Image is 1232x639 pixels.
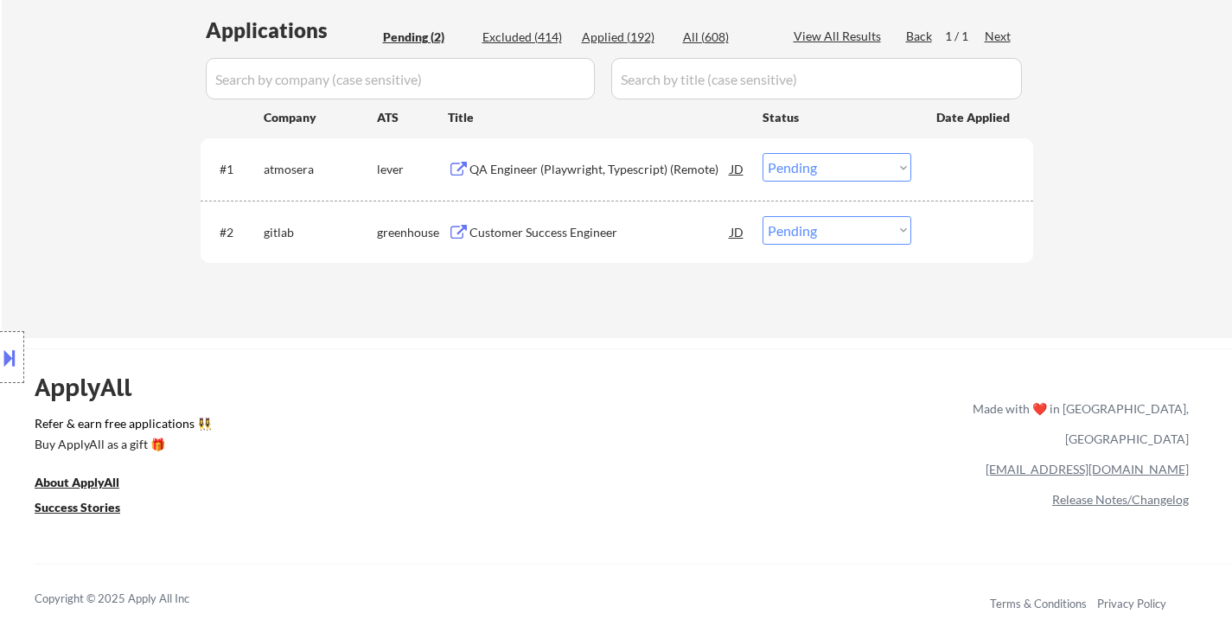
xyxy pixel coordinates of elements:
div: lever [377,161,448,178]
div: Applied (192) [582,29,668,46]
div: QA Engineer (Playwright, Typescript) (Remote) [469,161,731,178]
div: All (608) [683,29,769,46]
div: atmosera [264,161,377,178]
input: Search by company (case sensitive) [206,58,595,99]
div: ATS [377,109,448,126]
div: Applications [206,20,377,41]
div: View All Results [794,28,886,45]
div: Title [448,109,746,126]
input: Search by title (case sensitive) [611,58,1022,99]
div: 1 / 1 [945,28,985,45]
div: Customer Success Engineer [469,224,731,241]
div: JD [729,153,746,184]
div: Excluded (414) [482,29,569,46]
a: Privacy Policy [1097,597,1166,610]
div: Pending (2) [383,29,469,46]
div: JD [729,216,746,247]
a: [EMAIL_ADDRESS][DOMAIN_NAME] [986,462,1189,476]
a: Terms & Conditions [990,597,1087,610]
div: Next [985,28,1012,45]
div: Company [264,109,377,126]
a: Release Notes/Changelog [1052,492,1189,507]
div: gitlab [264,224,377,241]
a: Refer & earn free applications 👯‍♀️ [35,418,611,436]
div: Status [763,101,911,132]
div: greenhouse [377,224,448,241]
div: Made with ❤️ in [GEOGRAPHIC_DATA], [GEOGRAPHIC_DATA] [966,393,1189,454]
div: Back [906,28,934,45]
div: Date Applied [936,109,1012,126]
